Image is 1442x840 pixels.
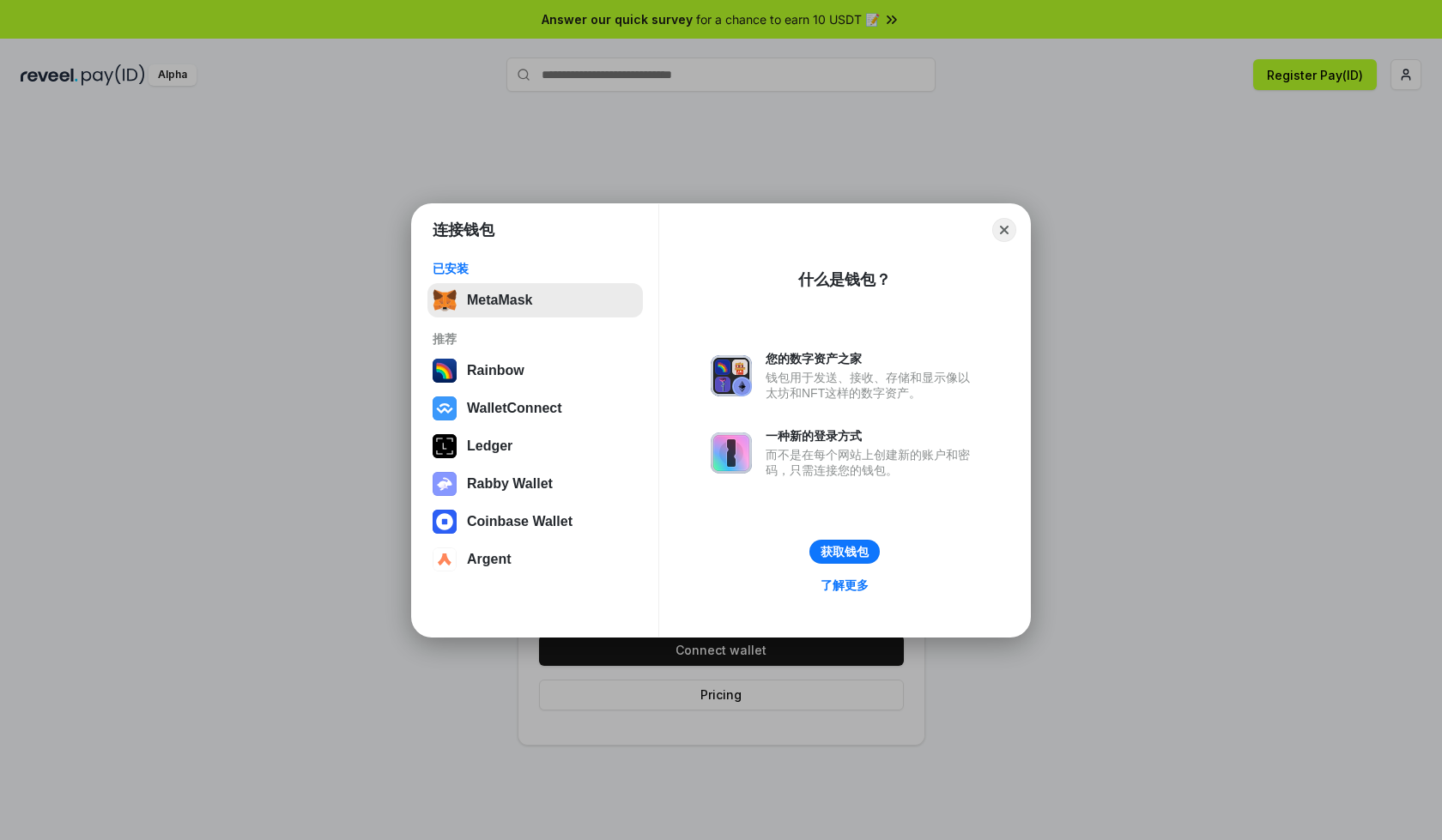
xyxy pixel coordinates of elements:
[467,476,553,492] div: Rabby Wallet
[766,370,978,401] div: 钱包用于发送、接收、存储和显示像以太坊和NFT这样的数字资产。
[433,547,457,571] img: svg+xml,%3Csvg%20width%3D%2228%22%20height%3D%2228%22%20viewBox%3D%220%200%2028%2028%22%20fill%3D...
[821,577,869,593] div: 了解更多
[467,293,532,308] div: MetaMask
[433,359,457,383] img: svg+xml,%3Csvg%20width%3D%22120%22%20height%3D%22120%22%20viewBox%3D%220%200%20120%20120%22%20fil...
[711,432,752,474] img: svg+xml,%3Csvg%20xmlns%3D%22http%3A%2F%2Fwww.w3.org%2F2000%2Fsvg%22%20fill%3D%22none%22%20viewBox...
[798,269,891,290] div: 什么是钱包？
[766,428,978,444] div: 一种新的登录方式
[427,354,643,388] button: Rainbow
[433,510,457,534] img: svg+xml,%3Csvg%20width%3D%2228%22%20height%3D%2228%22%20viewBox%3D%220%200%2028%2028%22%20fill%3D...
[766,351,978,366] div: 您的数字资产之家
[427,391,643,426] button: WalletConnect
[427,283,643,317] button: MetaMask
[467,438,512,454] div: Ledger
[433,288,457,312] img: svg+xml,%3Csvg%20fill%3D%22none%22%20height%3D%2233%22%20viewBox%3D%220%200%2035%2033%22%20width%...
[433,261,638,276] div: 已安装
[766,447,978,478] div: 而不是在每个网站上创建新的账户和密码，只需连接您的钱包。
[427,429,643,463] button: Ledger
[427,542,643,577] button: Argent
[433,434,457,458] img: svg+xml,%3Csvg%20xmlns%3D%22http%3A%2F%2Fwww.w3.org%2F2000%2Fsvg%22%20width%3D%2228%22%20height%3...
[433,331,638,347] div: 推荐
[433,220,494,240] h1: 连接钱包
[433,396,457,420] img: svg+xml,%3Csvg%20width%3D%2228%22%20height%3D%2228%22%20viewBox%3D%220%200%2028%2028%22%20fill%3D...
[467,401,562,416] div: WalletConnect
[467,363,524,378] div: Rainbow
[467,514,573,529] div: Coinbase Wallet
[992,218,1016,242] button: Close
[427,467,643,501] button: Rabby Wallet
[711,355,752,396] img: svg+xml,%3Csvg%20xmlns%3D%22http%3A%2F%2Fwww.w3.org%2F2000%2Fsvg%22%20fill%3D%22none%22%20viewBox...
[427,505,643,539] button: Coinbase Wallet
[821,544,869,559] div: 获取钱包
[433,472,457,496] img: svg+xml,%3Csvg%20xmlns%3D%22http%3A%2F%2Fwww.w3.org%2F2000%2Fsvg%22%20fill%3D%22none%22%20viewBox...
[467,552,512,567] div: Argent
[810,574,879,596] a: 了解更多
[809,540,880,564] button: 获取钱包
